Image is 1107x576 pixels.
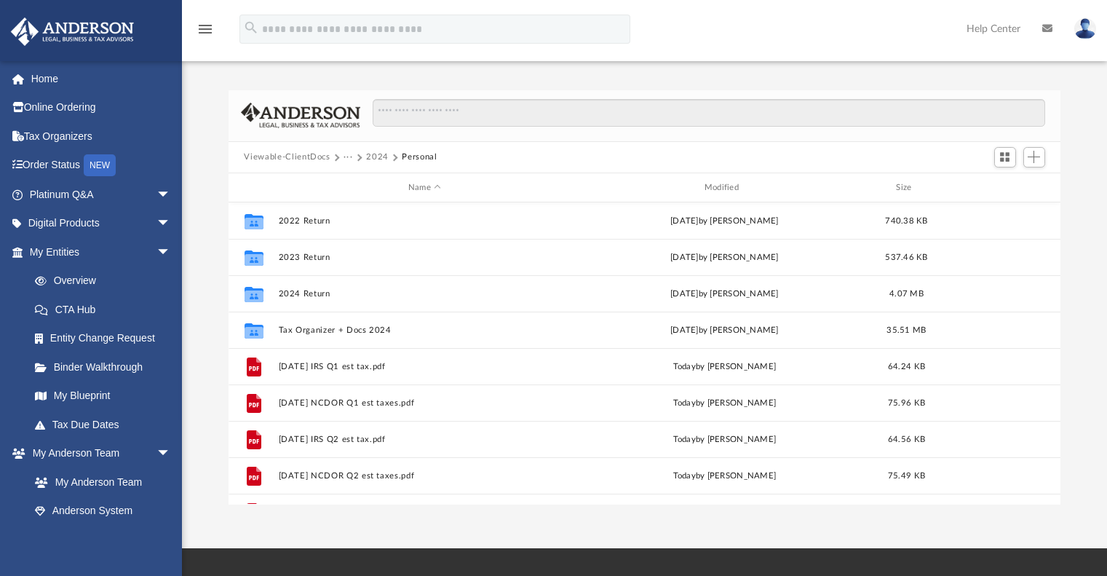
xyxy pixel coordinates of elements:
[366,151,389,164] button: 2024
[373,99,1044,127] input: Search files and folders
[197,20,214,38] i: menu
[578,288,871,301] div: [DATE] by [PERSON_NAME]
[886,326,926,334] span: 35.51 MB
[156,439,186,469] span: arrow_drop_down
[578,360,871,374] div: by [PERSON_NAME]
[577,181,870,194] div: Modified
[578,470,871,483] div: by [PERSON_NAME]
[7,17,138,46] img: Anderson Advisors Platinum Portal
[20,410,193,439] a: Tax Due Dates
[278,216,571,226] button: 2022 Return
[672,472,695,480] span: today
[20,352,193,382] a: Binder Walkthrough
[277,181,571,194] div: Name
[578,324,871,337] div: [DATE] by [PERSON_NAME]
[84,154,116,176] div: NEW
[20,497,186,526] a: Anderson System
[10,439,186,468] a: My Anderson Teamarrow_drop_down
[10,180,193,209] a: Platinum Q&Aarrow_drop_down
[1023,147,1045,167] button: Add
[10,237,193,267] a: My Entitiesarrow_drop_down
[234,181,271,194] div: id
[889,290,924,298] span: 4.07 MB
[672,399,695,407] span: today
[278,435,571,444] button: [DATE] IRS Q2 est tax.pdf
[672,435,695,443] span: today
[20,467,178,497] a: My Anderson Team
[344,151,353,164] button: ···
[578,251,871,264] div: [DATE] by [PERSON_NAME]
[229,202,1061,504] div: grid
[885,217,927,225] span: 740.38 KB
[156,237,186,267] span: arrow_drop_down
[887,472,924,480] span: 75.49 KB
[1074,18,1096,39] img: User Pic
[10,122,193,151] a: Tax Organizers
[278,362,571,371] button: [DATE] IRS Q1 est tax.pdf
[278,326,571,335] button: Tax Organizer + Docs 2024
[887,435,924,443] span: 64.56 KB
[197,28,214,38] a: menu
[278,471,571,481] button: [DATE] NCDOR Q2 est taxes.pdf
[10,209,193,238] a: Digital Productsarrow_drop_down
[887,399,924,407] span: 75.96 KB
[942,181,1044,194] div: id
[20,525,186,554] a: Client Referrals
[402,151,437,164] button: Personal
[578,433,871,446] div: by [PERSON_NAME]
[885,253,927,261] span: 537.46 KB
[578,215,871,228] div: [DATE] by [PERSON_NAME]
[244,151,330,164] button: Viewable-ClientDocs
[20,382,186,411] a: My Blueprint
[10,64,193,93] a: Home
[672,363,695,371] span: today
[278,289,571,299] button: 2024 Return
[278,253,571,262] button: 2023 Return
[887,363,924,371] span: 64.24 KB
[20,295,193,324] a: CTA Hub
[877,181,935,194] div: Size
[10,151,193,181] a: Order StatusNEW
[243,20,259,36] i: search
[994,147,1016,167] button: Switch to Grid View
[156,209,186,239] span: arrow_drop_down
[578,397,871,410] div: by [PERSON_NAME]
[156,180,186,210] span: arrow_drop_down
[278,398,571,408] button: [DATE] NCDOR Q1 est taxes.pdf
[10,93,193,122] a: Online Ordering
[20,267,193,296] a: Overview
[20,324,193,353] a: Entity Change Request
